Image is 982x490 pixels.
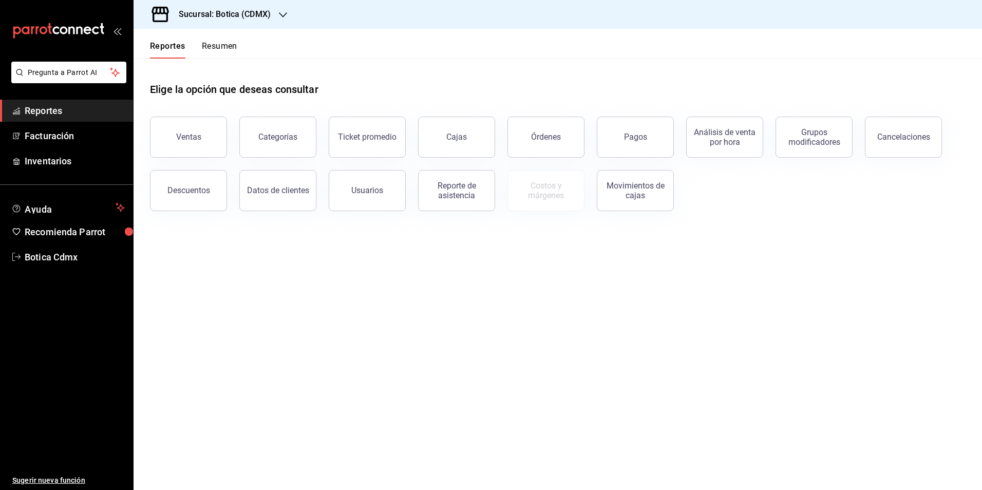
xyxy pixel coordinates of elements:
div: Usuarios [351,185,383,195]
div: Cancelaciones [877,132,930,142]
div: Cajas [446,131,467,143]
button: Pagos [597,117,674,158]
a: Pregunta a Parrot AI [7,74,126,85]
span: Inventarios [25,154,125,168]
div: Pagos [624,132,647,142]
div: Órdenes [531,132,561,142]
button: Movimientos de cajas [597,170,674,211]
div: Análisis de venta por hora [693,127,757,147]
div: Movimientos de cajas [603,181,667,200]
div: Categorías [258,132,297,142]
button: Categorías [239,117,316,158]
button: Órdenes [507,117,584,158]
button: Datos de clientes [239,170,316,211]
div: Costos y márgenes [514,181,578,200]
div: Reporte de asistencia [425,181,488,200]
span: Facturación [25,129,125,143]
div: Datos de clientes [247,185,309,195]
button: Cancelaciones [865,117,942,158]
div: Descuentos [167,185,210,195]
button: Grupos modificadores [776,117,853,158]
button: open_drawer_menu [113,27,121,35]
span: Botica Cdmx [25,250,125,264]
span: Reportes [25,104,125,118]
button: Análisis de venta por hora [686,117,763,158]
div: navigation tabs [150,41,237,59]
button: Pregunta a Parrot AI [11,62,126,83]
button: Reporte de asistencia [418,170,495,211]
button: Resumen [202,41,237,59]
div: Grupos modificadores [782,127,846,147]
button: Ventas [150,117,227,158]
button: Contrata inventarios para ver este reporte [507,170,584,211]
button: Reportes [150,41,185,59]
h3: Sucursal: Botica (CDMX) [171,8,271,21]
button: Ticket promedio [329,117,406,158]
div: Ventas [176,132,201,142]
span: Pregunta a Parrot AI [28,67,110,78]
span: Ayuda [25,201,111,214]
button: Descuentos [150,170,227,211]
div: Ticket promedio [338,132,396,142]
a: Cajas [418,117,495,158]
button: Usuarios [329,170,406,211]
span: Sugerir nueva función [12,475,125,486]
span: Recomienda Parrot [25,225,125,239]
h1: Elige la opción que deseas consultar [150,82,318,97]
